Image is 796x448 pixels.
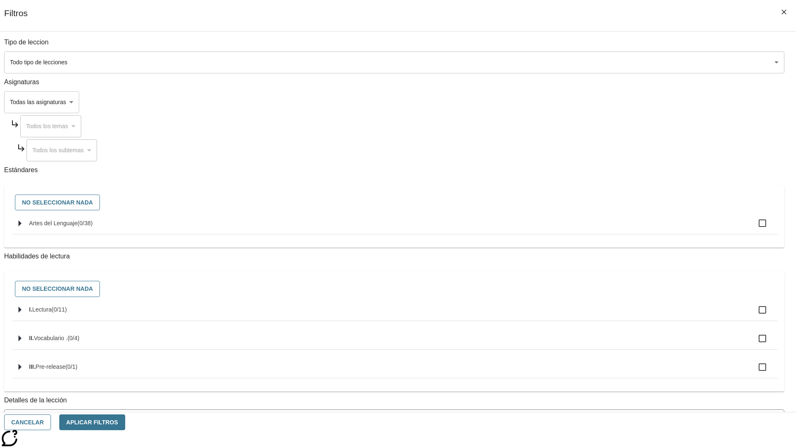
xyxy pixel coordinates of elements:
p: Estándares [4,166,784,175]
button: No seleccionar nada [15,195,100,211]
p: Habilidades de lectura [4,252,784,261]
span: Artes del Lenguaje [29,220,78,226]
div: La Actividad cubre los factores a considerar para el ajuste automático del lexile [5,410,784,428]
div: Seleccione una Asignatura [27,139,97,161]
ul: Seleccione estándares [12,212,778,241]
div: Seleccione habilidades [11,279,778,299]
button: Cerrar los filtros del Menú lateral [775,3,793,21]
h1: Filtros [4,8,28,31]
ul: Seleccione habilidades [12,299,778,385]
span: I. [29,306,32,313]
span: 0 estándares seleccionados/4 estándares en grupo [68,335,80,341]
button: Aplicar Filtros [59,414,125,431]
p: Tipo de leccion [4,38,784,47]
span: II. [29,335,34,341]
div: Seleccione una Asignatura [4,91,79,113]
div: Seleccione un tipo de lección [4,51,784,73]
span: 0 estándares seleccionados/1 estándares en grupo [66,363,78,370]
div: Seleccione una Asignatura [20,115,81,137]
button: No seleccionar nada [15,281,100,297]
span: 0 estándares seleccionados/11 estándares en grupo [51,306,67,313]
span: Pre-release [36,363,66,370]
span: Lectura [32,306,52,313]
div: Seleccione estándares [11,192,778,213]
p: Detalles de la lección [4,396,784,405]
span: Vocabulario . [34,335,68,341]
p: Asignaturas [4,78,784,87]
button: Cancelar [4,414,51,431]
span: III. [29,363,36,370]
span: 0 estándares seleccionados/38 estándares en grupo [78,220,93,226]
